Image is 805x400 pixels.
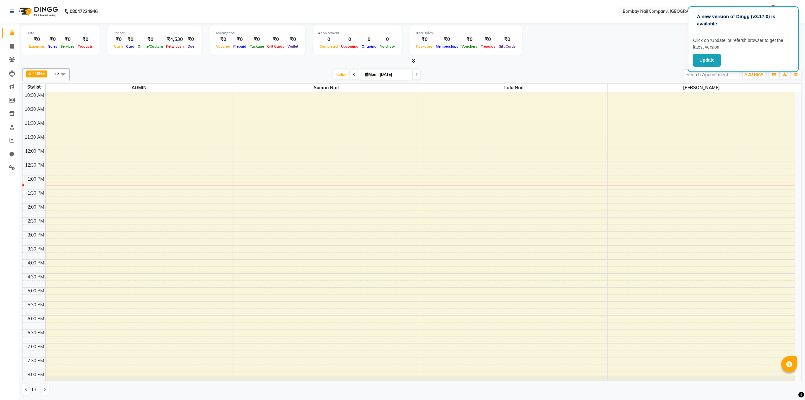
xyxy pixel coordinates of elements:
div: ₹0 [286,36,300,43]
div: 6:30 PM [26,330,45,336]
span: Card [125,44,136,49]
div: ₹0 [76,36,94,43]
span: Lalu Nail [420,84,607,92]
span: Prepaid [232,44,248,49]
div: ₹0 [125,36,136,43]
div: ₹0 [59,36,76,43]
div: Stylist [23,84,45,90]
span: 1 / 1 [31,386,40,393]
span: Due [186,44,196,49]
div: 4:00 PM [26,260,45,266]
div: 6:00 PM [26,316,45,322]
span: Gift Cards [497,44,517,49]
div: ₹0 [266,36,286,43]
div: 0 [318,36,339,43]
div: 0 [339,36,360,43]
span: Completed [318,44,339,49]
span: Ongoing [360,44,378,49]
span: Packages [415,44,434,49]
span: Expenses [27,44,47,49]
div: ₹0 [460,36,479,43]
div: Other sales [415,30,517,36]
div: 12:30 PM [24,162,45,169]
div: ₹0 [136,36,164,43]
div: ₹0 [47,36,59,43]
input: 2025-09-01 [378,70,409,79]
div: 10:00 AM [23,92,45,99]
div: Appointment [318,30,396,36]
span: Wallet [286,44,300,49]
div: Finance [113,30,196,36]
span: Upcoming [339,44,360,49]
span: Voucher [215,44,232,49]
div: 5:00 PM [26,288,45,294]
div: 7:30 PM [26,357,45,364]
div: ₹0 [434,36,460,43]
div: ₹4,530 [164,36,185,43]
span: Online/Custom [136,44,164,49]
span: ADMIN [46,84,233,92]
span: Memberships [434,44,460,49]
div: ₹0 [185,36,196,43]
div: ₹0 [215,36,232,43]
span: Cash [113,44,125,49]
div: ₹0 [497,36,517,43]
div: 12:00 PM [24,148,45,155]
span: ADMIN [28,71,42,76]
span: Package [248,44,266,49]
span: ADD NEW [744,72,763,77]
span: Sales [47,44,59,49]
div: 11:00 AM [23,120,45,127]
span: Prepaids [479,44,497,49]
span: Gift Cards [266,44,286,49]
div: 1:30 PM [26,190,45,197]
div: 3:30 PM [26,246,45,252]
div: 0 [360,36,378,43]
div: 10:30 AM [23,106,45,113]
b: 08047224946 [70,3,98,20]
div: 2:30 PM [26,218,45,224]
div: 8:00 PM [26,371,45,378]
div: ₹0 [232,36,248,43]
div: ₹0 [248,36,266,43]
span: [PERSON_NAME] [608,84,795,92]
div: 2:00 PM [26,204,45,210]
span: Petty cash [164,44,185,49]
div: 3:00 PM [26,232,45,238]
img: logo [16,3,60,20]
span: Services [59,44,76,49]
iframe: chat widget [778,375,799,394]
div: ₹0 [415,36,434,43]
div: 0 [378,36,396,43]
div: Total [27,30,94,36]
input: Search Appointment [684,70,739,79]
div: ₹0 [27,36,47,43]
div: ₹0 [479,36,497,43]
button: Update [693,54,721,67]
span: Products [76,44,94,49]
span: 1 [771,5,775,10]
p: Click on ‘Update’ or refersh browser to get the latest version. [693,37,793,50]
span: +3 [55,71,64,76]
div: 7:00 PM [26,343,45,350]
button: ADD NEW [743,70,765,79]
div: ₹0 [113,36,125,43]
div: 11:30 AM [23,134,45,141]
span: Mon [364,72,378,77]
span: No show [378,44,396,49]
div: Redemption [215,30,300,36]
div: 5:30 PM [26,302,45,308]
div: 1:00 PM [26,176,45,183]
span: Vouchers [460,44,479,49]
span: Today [333,70,349,79]
p: A new version of Dingg (v3.17.0) is available [697,13,789,27]
span: Suman Nail [233,84,420,92]
div: 4:30 PM [26,274,45,280]
a: x [42,71,45,76]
